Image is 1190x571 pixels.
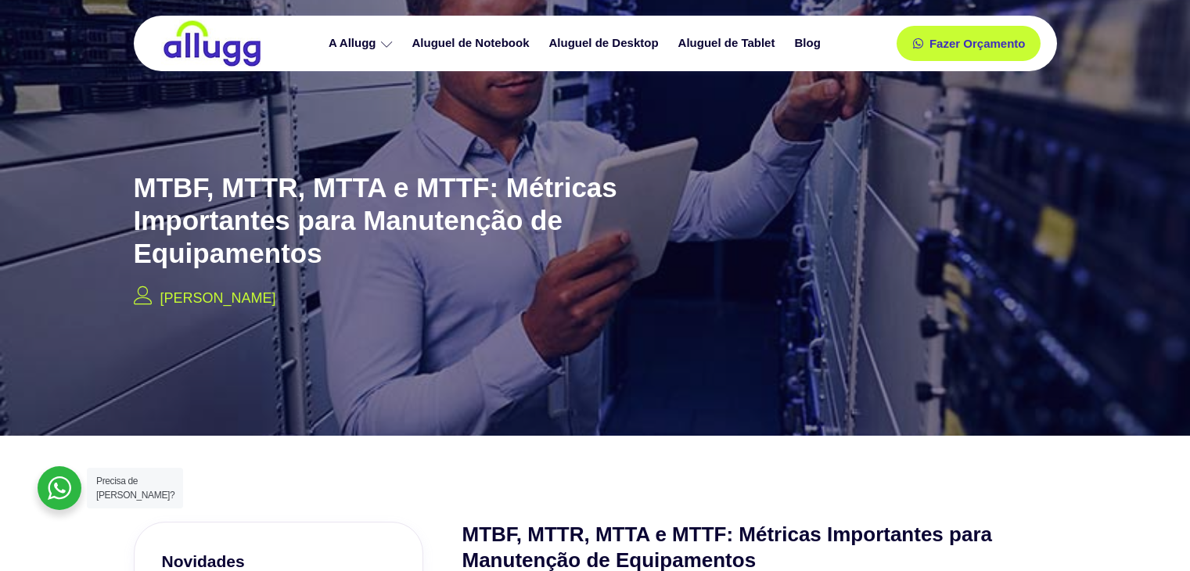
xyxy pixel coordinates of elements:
a: Aluguel de Notebook [404,30,541,57]
span: Precisa de [PERSON_NAME]? [96,476,174,501]
span: Fazer Orçamento [929,38,1026,49]
p: [PERSON_NAME] [160,288,276,309]
a: A Allugg [321,30,404,57]
a: Blog [786,30,832,57]
a: Aluguel de Tablet [670,30,787,57]
h2: MTBF, MTTR, MTTA e MTTF: Métricas Importantes para Manutenção de Equipamentos [134,171,635,270]
iframe: Chat Widget [1112,496,1190,571]
a: Aluguel de Desktop [541,30,670,57]
img: locação de TI é Allugg [161,20,263,67]
a: Fazer Orçamento [897,26,1041,61]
